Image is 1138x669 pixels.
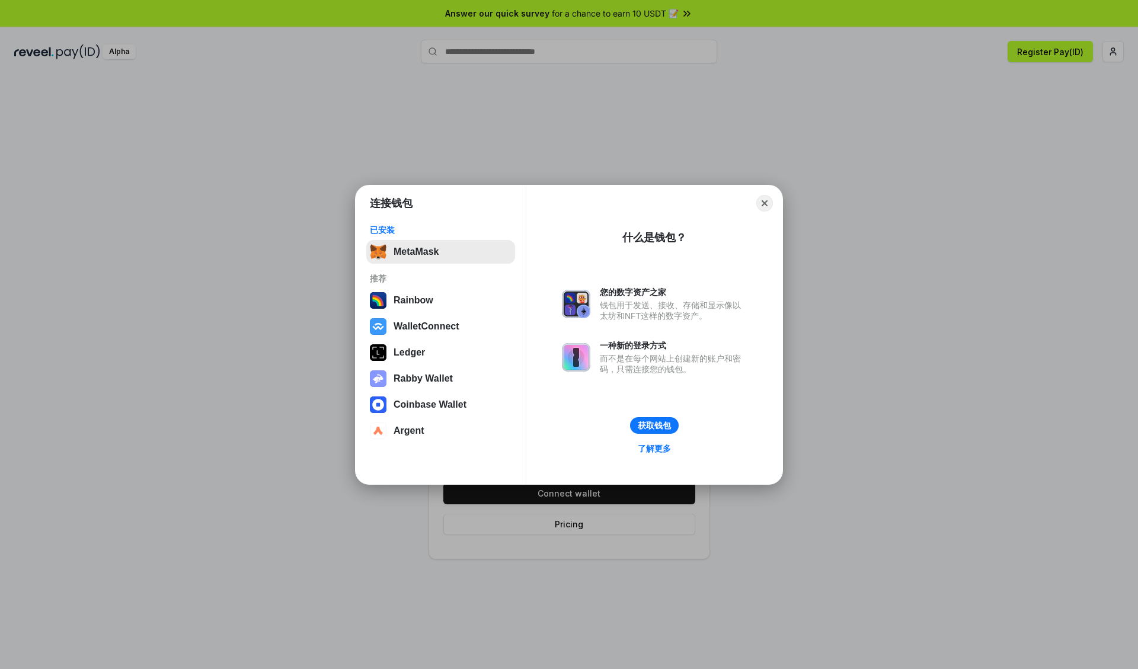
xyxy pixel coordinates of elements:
[370,318,386,335] img: svg+xml,%3Csvg%20width%3D%2228%22%20height%3D%2228%22%20viewBox%3D%220%200%2028%2028%22%20fill%3D...
[370,292,386,309] img: svg+xml,%3Csvg%20width%3D%22120%22%20height%3D%22120%22%20viewBox%3D%220%200%20120%20120%22%20fil...
[394,373,453,384] div: Rabby Wallet
[394,321,459,332] div: WalletConnect
[638,420,671,431] div: 获取钱包
[394,399,466,410] div: Coinbase Wallet
[562,343,590,372] img: svg+xml,%3Csvg%20xmlns%3D%22http%3A%2F%2Fwww.w3.org%2F2000%2Fsvg%22%20fill%3D%22none%22%20viewBox...
[366,419,515,443] button: Argent
[630,417,679,434] button: 获取钱包
[366,315,515,338] button: WalletConnect
[366,341,515,364] button: Ledger
[370,244,386,260] img: svg+xml,%3Csvg%20fill%3D%22none%22%20height%3D%2233%22%20viewBox%3D%220%200%2035%2033%22%20width%...
[366,289,515,312] button: Rainbow
[394,425,424,436] div: Argent
[756,195,773,212] button: Close
[370,344,386,361] img: svg+xml,%3Csvg%20xmlns%3D%22http%3A%2F%2Fwww.w3.org%2F2000%2Fsvg%22%20width%3D%2228%22%20height%3...
[366,240,515,264] button: MetaMask
[370,396,386,413] img: svg+xml,%3Csvg%20width%3D%2228%22%20height%3D%2228%22%20viewBox%3D%220%200%2028%2028%22%20fill%3D...
[366,367,515,390] button: Rabby Wallet
[600,353,747,374] div: 而不是在每个网站上创建新的账户和密码，只需连接您的钱包。
[366,393,515,417] button: Coinbase Wallet
[394,295,433,306] div: Rainbow
[562,290,590,318] img: svg+xml,%3Csvg%20xmlns%3D%22http%3A%2F%2Fwww.w3.org%2F2000%2Fsvg%22%20fill%3D%22none%22%20viewBox...
[600,300,747,321] div: 钱包用于发送、接收、存储和显示像以太坊和NFT这样的数字资产。
[370,196,413,210] h1: 连接钱包
[394,247,439,257] div: MetaMask
[394,347,425,358] div: Ledger
[600,287,747,297] div: 您的数字资产之家
[631,441,678,456] a: 了解更多
[600,340,747,351] div: 一种新的登录方式
[622,231,686,245] div: 什么是钱包？
[370,225,512,235] div: 已安装
[370,370,386,387] img: svg+xml,%3Csvg%20xmlns%3D%22http%3A%2F%2Fwww.w3.org%2F2000%2Fsvg%22%20fill%3D%22none%22%20viewBox...
[370,273,512,284] div: 推荐
[370,422,386,439] img: svg+xml,%3Csvg%20width%3D%2228%22%20height%3D%2228%22%20viewBox%3D%220%200%2028%2028%22%20fill%3D...
[638,443,671,454] div: 了解更多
